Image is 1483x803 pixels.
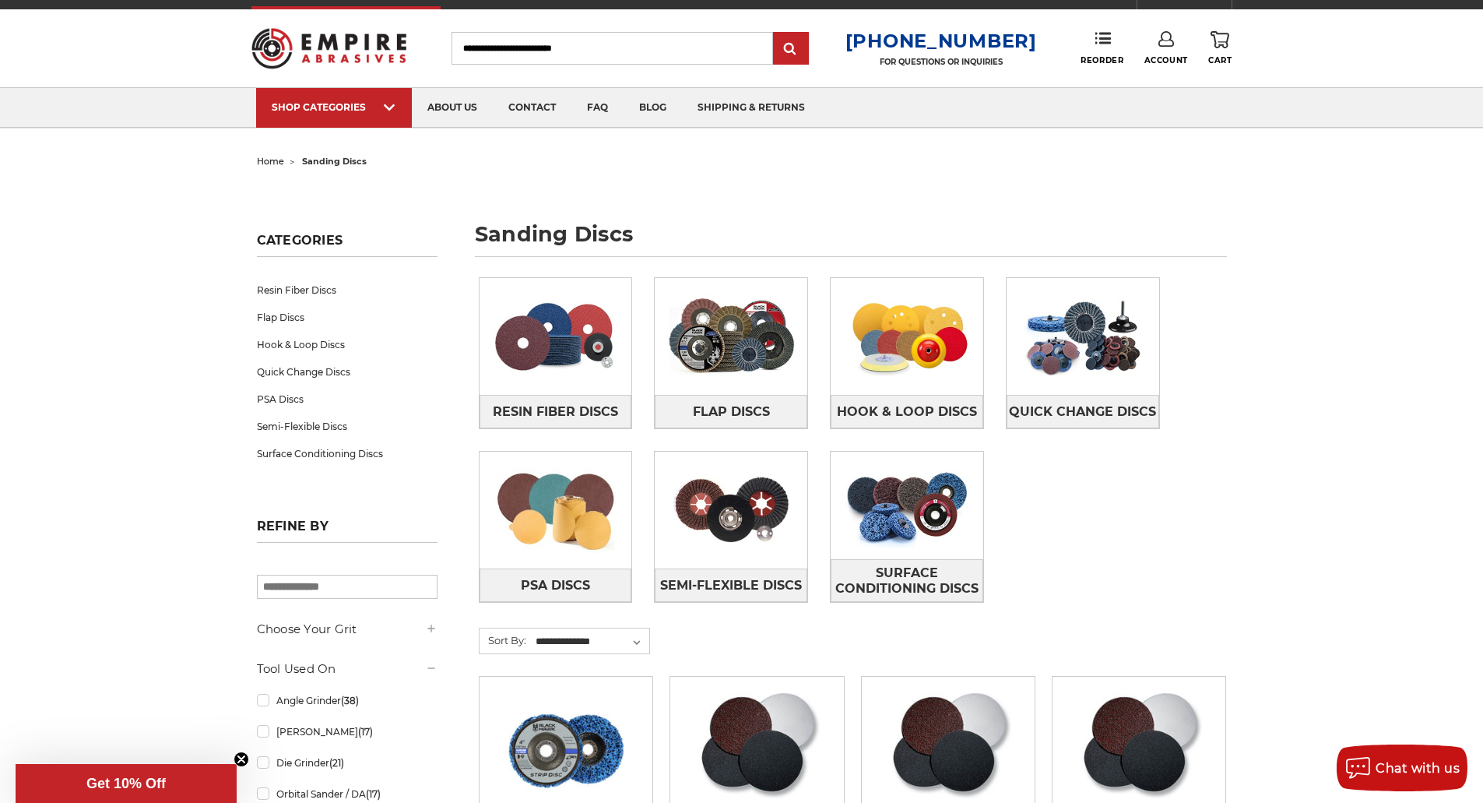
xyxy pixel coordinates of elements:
a: Reorder [1081,31,1123,65]
span: Surface Conditioning Discs [831,560,982,602]
span: Quick Change Discs [1009,399,1156,425]
span: Reorder [1081,55,1123,65]
a: Quick Change Discs [1007,395,1159,428]
img: Flap Discs [655,283,807,390]
a: Semi-Flexible Discs [257,413,438,440]
a: faq [571,88,624,128]
span: Hook & Loop Discs [837,399,977,425]
a: Surface Conditioning Discs [257,440,438,467]
select: Sort By: [533,630,649,653]
img: Quick Change Discs [1007,283,1159,390]
img: Resin Fiber Discs [480,283,632,390]
img: PSA Discs [480,456,632,564]
a: home [257,156,284,167]
img: Surface Conditioning Discs [831,452,983,559]
a: Hook & Loop Discs [257,331,438,358]
a: about us [412,88,493,128]
h5: Refine by [257,519,438,543]
a: Flap Discs [655,395,807,428]
span: Flap Discs [693,399,770,425]
span: sanding discs [302,156,367,167]
p: FOR QUESTIONS OR INQUIRIES [845,57,1037,67]
a: Angle Grinder [257,687,438,714]
a: Quick Change Discs [257,358,438,386]
a: contact [493,88,571,128]
label: Sort By: [480,629,526,652]
span: Semi-Flexible Discs [660,572,802,599]
a: Cart [1208,31,1232,65]
button: Close teaser [234,752,249,767]
a: blog [624,88,682,128]
a: [PERSON_NAME] [257,718,438,745]
h1: sanding discs [475,224,1227,257]
span: (21) [329,757,344,769]
a: PSA Discs [257,386,438,413]
input: Submit [775,33,807,65]
div: SHOP CATEGORIES [272,101,396,113]
span: (17) [358,726,373,738]
a: Hook & Loop Discs [831,395,983,428]
img: Empire Abrasives [251,18,407,79]
a: Resin Fiber Discs [257,276,438,304]
button: Chat with us [1337,745,1467,791]
span: (38) [341,695,359,706]
a: Semi-Flexible Discs [655,569,807,602]
h5: Choose Your Grit [257,620,438,639]
div: Get 10% OffClose teaser [16,764,237,803]
img: Semi-Flexible Discs [655,456,807,564]
span: Cart [1208,55,1232,65]
a: shipping & returns [682,88,821,128]
span: (17) [366,788,381,800]
a: PSA Discs [480,569,632,602]
span: Resin Fiber Discs [493,399,618,425]
span: Account [1144,55,1188,65]
h5: Tool Used On [257,660,438,678]
a: [PHONE_NUMBER] [845,30,1037,52]
a: Flap Discs [257,304,438,331]
a: Resin Fiber Discs [480,395,632,428]
span: Get 10% Off [86,776,166,791]
a: Surface Conditioning Discs [831,559,983,602]
span: Chat with us [1376,761,1460,776]
span: PSA Discs [521,572,590,599]
h5: Categories [257,233,438,257]
a: Die Grinder [257,749,438,777]
img: Hook & Loop Discs [831,283,983,390]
